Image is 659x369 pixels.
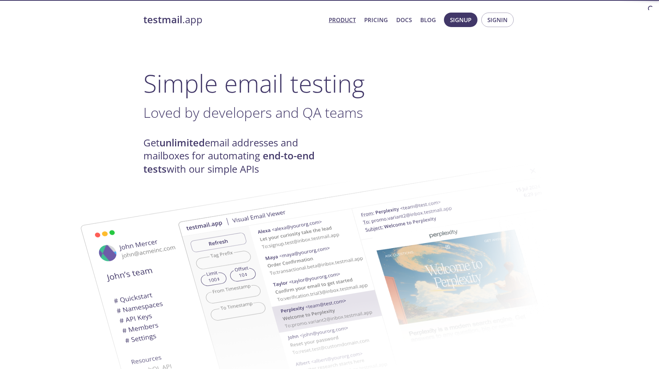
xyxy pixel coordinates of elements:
a: Docs [396,15,412,25]
strong: testmail [143,13,182,26]
h4: Get email addresses and mailboxes for automating with our simple APIs [143,136,329,176]
a: testmail.app [143,13,323,26]
a: Product [329,15,356,25]
a: Blog [420,15,436,25]
strong: unlimited [159,136,205,149]
a: Pricing [364,15,388,25]
button: Signup [444,13,477,27]
strong: end-to-end tests [143,149,315,175]
h1: Simple email testing [143,69,516,98]
span: Signin [487,15,508,25]
span: Signup [450,15,471,25]
span: Loved by developers and QA teams [143,103,363,122]
button: Signin [481,13,514,27]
